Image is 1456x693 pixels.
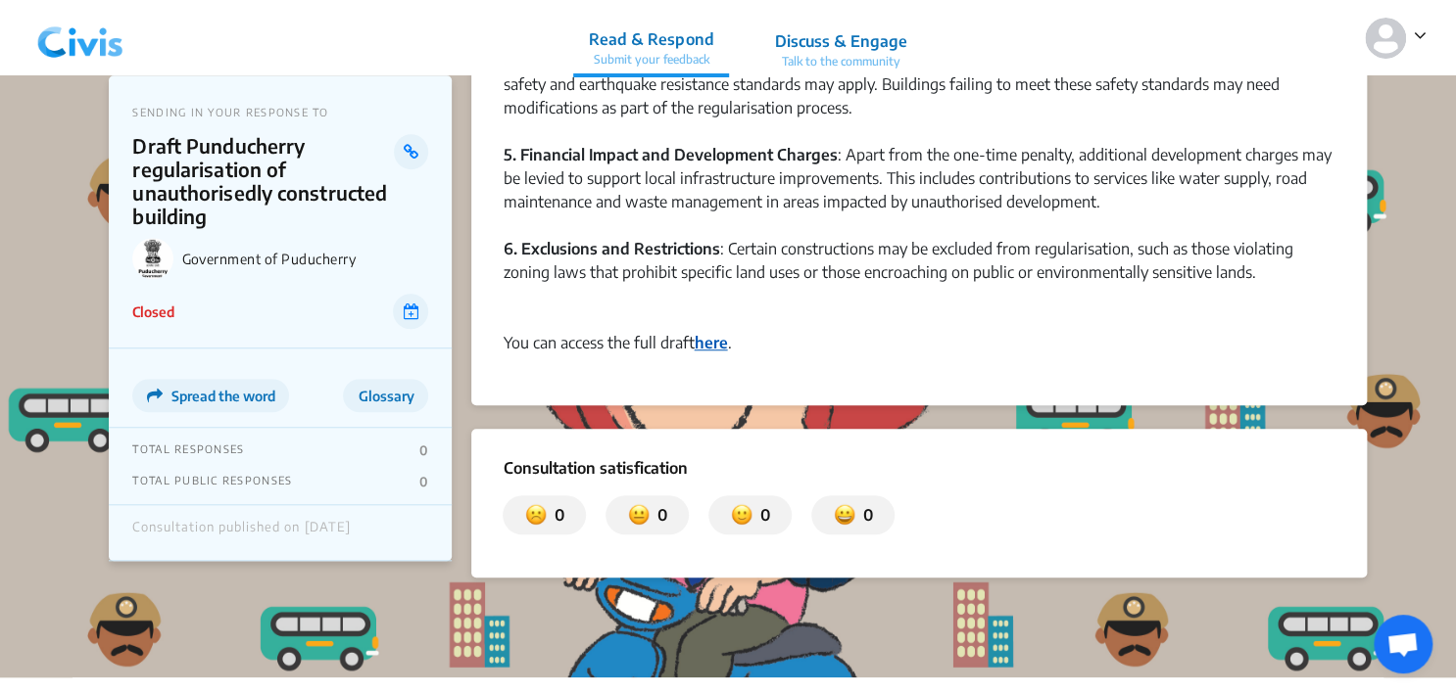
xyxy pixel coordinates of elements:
[547,503,564,527] p: 0
[181,251,428,267] p: Government of Puducherry
[628,503,650,527] img: somewhat_dissatisfied.svg
[132,301,174,322] p: Closed
[774,29,906,53] p: Discuss & Engage
[132,106,428,118] p: SENDING IN YOUR RESPONSE TO
[503,143,1335,237] div: : Apart from the one-time penalty, additional development charges may be levied to support local ...
[419,474,428,489] p: 0
[503,331,1335,354] div: You can access the full draft .
[419,442,428,458] p: 0
[132,442,244,458] p: TOTAL RESPONSES
[1365,18,1406,59] img: person-default.svg
[855,503,873,527] p: 0
[589,51,713,69] p: Submit your feedback
[343,379,428,412] button: Glossary
[774,53,906,70] p: Talk to the community
[132,134,394,228] p: Draft Punducherry regularisation of unauthorisedly constructed building
[731,503,752,527] img: somewhat_satisfied.svg
[132,379,289,412] button: Spread the word
[589,27,713,51] p: Read & Respond
[503,25,1335,143] div: The draft mandates that all regularised constructions must meet basic structural safety and envir...
[503,456,1335,480] p: Consultation satisfication
[503,237,1335,284] div: : Certain constructions may be excluded from regularisation, such as those violating zoning laws ...
[132,520,350,545] div: Consultation published on [DATE]
[752,503,770,527] p: 0
[1374,615,1432,673] div: Open chat
[650,503,667,527] p: 0
[525,503,547,527] img: dissatisfied.svg
[170,388,274,404] span: Spread the word
[358,388,413,404] span: Glossary
[132,238,173,279] img: Government of Puducherry logo
[29,9,131,68] img: navlogo.png
[132,474,292,489] p: TOTAL PUBLIC RESPONSES
[694,333,727,352] a: here
[503,239,719,258] strong: 6. Exclusions and Restrictions
[503,145,837,164] strong: 5. Financial Impact and Development Charges
[834,503,855,527] img: satisfied.svg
